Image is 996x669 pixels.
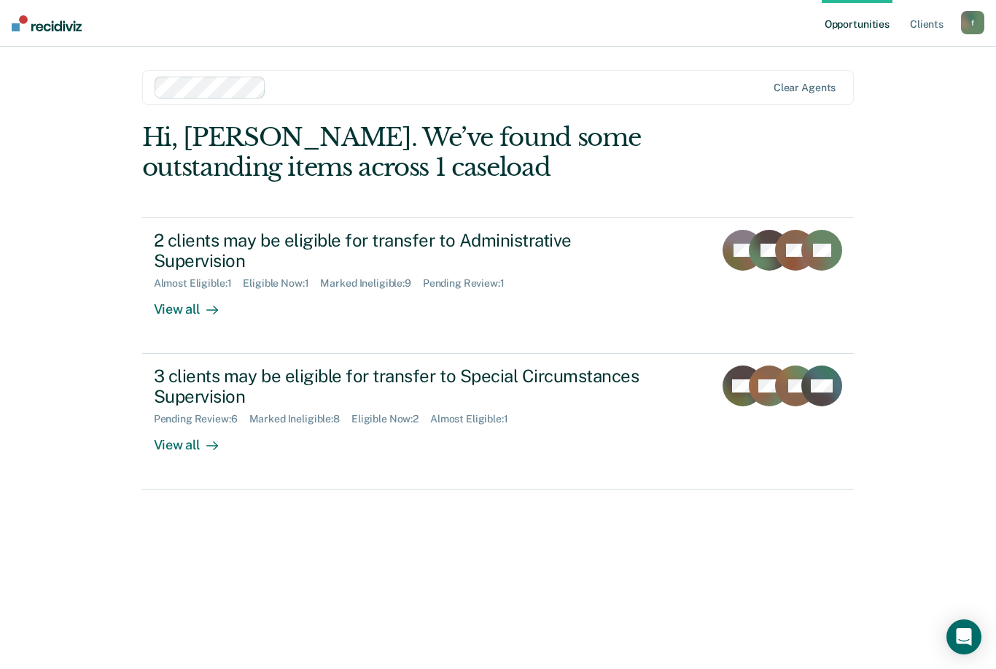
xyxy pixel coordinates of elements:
[774,82,836,94] div: Clear agents
[154,413,249,425] div: Pending Review : 6
[351,413,430,425] div: Eligible Now : 2
[142,123,712,182] div: Hi, [PERSON_NAME]. We’ve found some outstanding items across 1 caseload
[423,277,516,290] div: Pending Review : 1
[154,366,666,408] div: 3 clients may be eligible for transfer to Special Circumstances Supervision
[243,277,320,290] div: Eligible Now : 1
[154,277,244,290] div: Almost Eligible : 1
[249,413,351,425] div: Marked Ineligible : 8
[154,230,666,272] div: 2 clients may be eligible for transfer to Administrative Supervision
[142,217,855,354] a: 2 clients may be eligible for transfer to Administrative SupervisionAlmost Eligible:1Eligible Now...
[961,11,984,34] button: f
[154,425,236,454] div: View all
[320,277,422,290] div: Marked Ineligible : 9
[142,354,855,490] a: 3 clients may be eligible for transfer to Special Circumstances SupervisionPending Review:6Marked...
[430,413,520,425] div: Almost Eligible : 1
[946,619,981,654] div: Open Intercom Messenger
[154,290,236,318] div: View all
[12,15,82,31] img: Recidiviz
